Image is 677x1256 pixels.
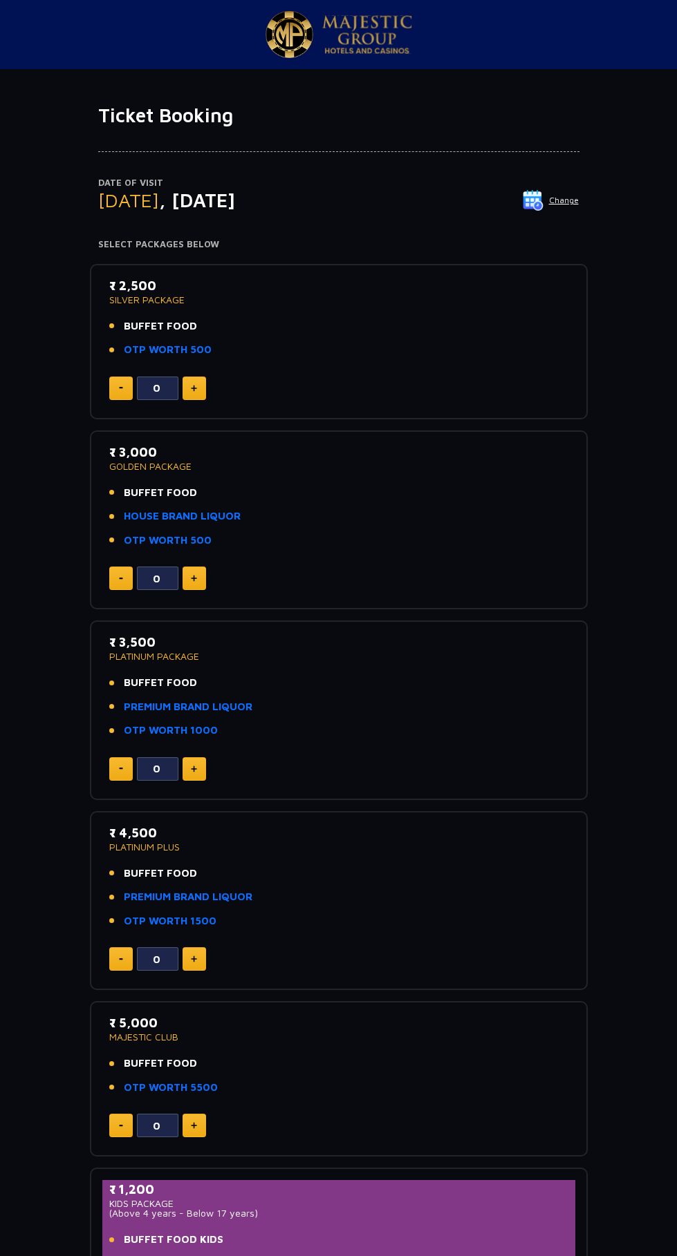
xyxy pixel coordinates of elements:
p: (Above 4 years - Below 17 years) [109,1208,568,1218]
a: OTP WORTH 5500 [124,1080,218,1096]
img: Majestic Pride [322,15,412,54]
img: plus [191,955,197,962]
p: ₹ 5,000 [109,1014,568,1032]
span: BUFFET FOOD KIDS [124,1232,223,1248]
p: PLATINUM PACKAGE [109,651,568,661]
a: PREMIUM BRAND LIQUOR [124,699,252,715]
a: HOUSE BRAND LIQUOR [124,508,241,524]
img: minus [119,958,123,960]
img: minus [119,578,123,580]
a: PREMIUM BRAND LIQUOR [124,889,252,905]
p: ₹ 1,200 [109,1180,568,1199]
p: MAJESTIC CLUB [109,1032,568,1042]
p: ₹ 2,500 [109,276,568,295]
span: BUFFET FOOD [124,318,197,334]
img: minus [119,387,123,389]
p: KIDS PACKAGE [109,1199,568,1208]
a: OTP WORTH 1500 [124,913,216,929]
p: ₹ 3,000 [109,443,568,462]
img: minus [119,768,123,770]
p: ₹ 4,500 [109,824,568,842]
span: [DATE] [98,189,159,211]
h1: Ticket Booking [98,104,579,127]
img: plus [191,1122,197,1129]
span: BUFFET FOOD [124,485,197,501]
span: , [DATE] [159,189,235,211]
span: BUFFET FOOD [124,1056,197,1072]
img: minus [119,1125,123,1127]
a: OTP WORTH 1000 [124,723,218,739]
img: plus [191,765,197,772]
img: plus [191,385,197,392]
p: PLATINUM PLUS [109,842,568,852]
span: BUFFET FOOD [124,866,197,882]
a: OTP WORTH 500 [124,342,212,358]
p: Date of Visit [98,176,579,190]
img: plus [191,575,197,582]
img: Majestic Pride [266,11,313,58]
h4: Select Packages Below [98,239,579,250]
a: OTP WORTH 500 [124,533,212,549]
span: BUFFET FOOD [124,675,197,691]
p: GOLDEN PACKAGE [109,462,568,471]
p: SILVER PACKAGE [109,295,568,305]
button: Change [522,189,579,211]
p: ₹ 3,500 [109,633,568,651]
